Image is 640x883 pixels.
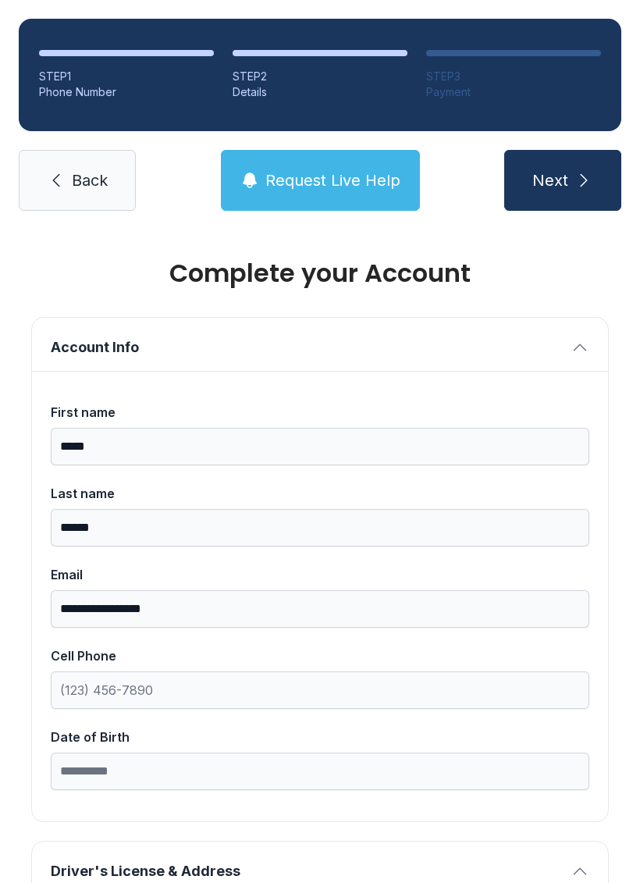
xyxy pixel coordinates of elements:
[72,169,108,191] span: Back
[51,860,564,882] span: Driver's License & Address
[39,84,214,100] div: Phone Number
[51,336,564,358] span: Account Info
[51,590,589,628] input: Email
[426,69,601,84] div: STEP 3
[51,728,589,746] div: Date of Birth
[51,509,589,547] input: Last name
[39,69,214,84] div: STEP 1
[233,84,407,100] div: Details
[51,753,589,790] input: Date of Birth
[51,484,589,503] div: Last name
[32,318,608,371] button: Account Info
[51,428,589,465] input: First name
[51,565,589,584] div: Email
[51,671,589,709] input: Cell Phone
[31,261,609,286] h1: Complete your Account
[426,84,601,100] div: Payment
[51,646,589,665] div: Cell Phone
[233,69,407,84] div: STEP 2
[265,169,400,191] span: Request Live Help
[51,403,589,422] div: First name
[532,169,568,191] span: Next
